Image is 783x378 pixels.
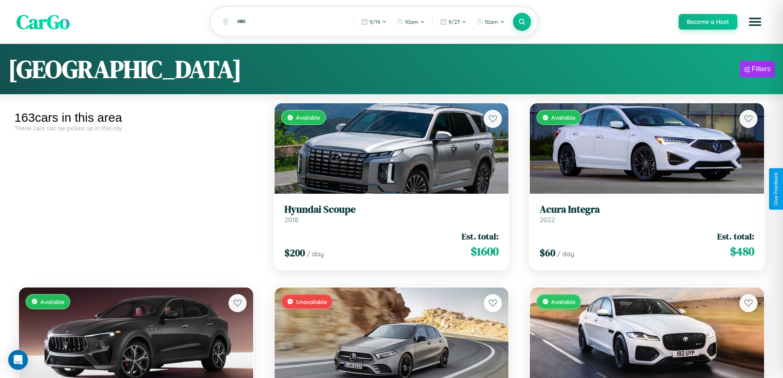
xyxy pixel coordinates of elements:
[40,298,65,305] span: Available
[540,216,555,224] span: 2022
[436,15,471,28] button: 9/27
[357,15,391,28] button: 9/19
[393,15,429,28] button: 10am
[773,172,779,206] div: Give Feedback
[740,61,775,77] button: Filters
[540,204,754,216] h3: Acura Integra
[557,250,574,258] span: / day
[730,243,754,260] span: $ 480
[284,246,305,260] span: $ 200
[307,250,324,258] span: / day
[14,111,258,125] div: 163 cars in this area
[14,125,258,132] div: These cars can be picked up in this city.
[752,65,771,73] div: Filters
[284,204,499,216] h3: Hyundai Scoupe
[540,204,754,224] a: Acura Integra2022
[284,216,298,224] span: 2018
[296,298,327,305] span: Unavailable
[679,14,737,30] button: Become a Host
[540,246,555,260] span: $ 60
[284,204,499,224] a: Hyundai Scoupe2018
[370,19,380,25] span: 9 / 19
[448,19,460,25] span: 9 / 27
[296,114,320,121] span: Available
[485,19,498,25] span: 10am
[405,19,418,25] span: 10am
[462,230,499,242] span: Est. total:
[551,114,575,121] span: Available
[744,10,767,33] button: Open menu
[551,298,575,305] span: Available
[16,8,70,35] span: CarGo
[8,350,28,370] div: Open Intercom Messenger
[717,230,754,242] span: Est. total:
[472,15,509,28] button: 10am
[8,52,242,86] h1: [GEOGRAPHIC_DATA]
[471,243,499,260] span: $ 1600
